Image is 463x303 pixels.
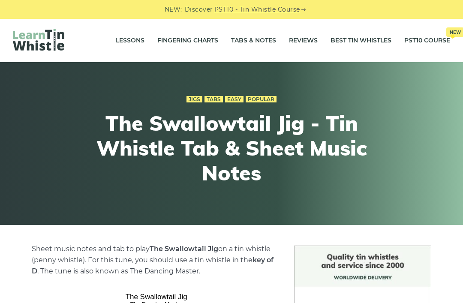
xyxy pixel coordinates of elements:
a: Tabs [204,96,223,103]
a: Lessons [116,30,144,51]
a: Reviews [289,30,318,51]
a: Best Tin Whistles [331,30,391,51]
a: Easy [225,96,244,103]
img: LearnTinWhistle.com [13,29,64,51]
a: Fingering Charts [157,30,218,51]
strong: The Swallowtail Jig [150,245,218,253]
a: Jigs [186,96,202,103]
a: Tabs & Notes [231,30,276,51]
h1: The Swallowtail Jig - Tin Whistle Tab & Sheet Music Notes [74,111,389,185]
a: Popular [246,96,277,103]
strong: key of D [32,256,274,275]
p: Sheet music notes and tab to play on a tin whistle (penny whistle). For this tune, you should use... [32,243,282,277]
a: PST10 CourseNew [404,30,450,51]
